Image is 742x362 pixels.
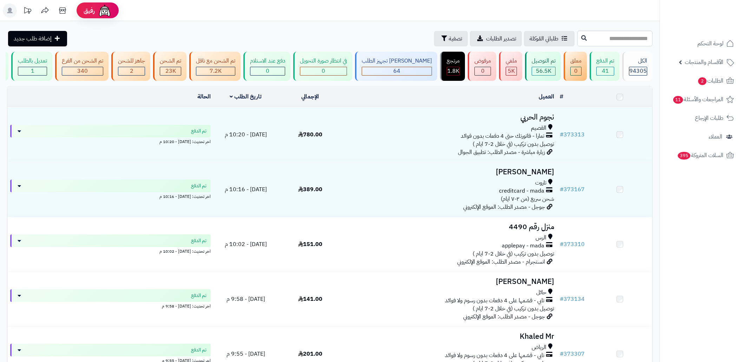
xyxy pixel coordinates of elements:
[588,52,621,81] a: تم الدفع 41
[560,240,564,248] span: #
[501,195,554,203] span: شحن سريع (من ٢-٧ ايام)
[664,35,738,52] a: لوحة التحكم
[473,304,554,313] span: توصيل بدون تركيب (في خلال 2-7 ايام )
[694,20,735,34] img: logo-2.png
[18,57,47,65] div: تعديل بالطلب
[445,297,544,305] span: تابي - قسّمها على 4 دفعات بدون رسوم ولا فوائد
[532,67,555,75] div: 56464
[536,67,551,75] span: 56.5K
[191,292,206,299] span: تم الدفع
[165,67,176,75] span: 23K
[508,67,515,75] span: 5K
[597,67,614,75] div: 41
[445,351,544,360] span: تابي - قسّمها على 4 دفعات بدون رسوم ولا فوائد
[84,6,95,15] span: رفيق
[354,52,439,81] a: [PERSON_NAME] تجهيز الطلب 64
[621,52,654,81] a: الكل94305
[560,130,585,139] a: #373313
[197,92,211,101] a: الحالة
[160,57,181,65] div: تم الشحن
[535,179,546,187] span: تاروت
[466,52,498,81] a: مرفوض 0
[118,57,145,65] div: جاهز للشحن
[560,92,563,101] a: #
[19,4,36,19] a: تحديثات المنصة
[439,52,466,81] a: مرتجع 1.8K
[191,237,206,244] span: تم الدفع
[362,67,432,75] div: 64
[345,223,554,231] h3: منزل رقم 4490
[498,52,524,81] a: ملغي 5K
[225,240,267,248] span: [DATE] - 10:02 م
[695,113,723,123] span: طلبات الإرجاع
[463,203,545,211] span: جوجل - مصدر الطلب: الموقع الإلكتروني
[345,278,554,286] h3: [PERSON_NAME]
[266,67,269,75] span: 0
[536,234,546,242] span: الرس
[322,67,325,75] span: 0
[110,52,152,81] a: جاهز للشحن 2
[10,52,54,81] a: تعديل بالطلب 1
[664,72,738,89] a: الطلبات2
[447,67,459,75] span: 1.8K
[196,57,235,65] div: تم الشحن مع ناقل
[560,350,564,358] span: #
[664,128,738,145] a: العملاء
[506,67,517,75] div: 4954
[532,57,556,65] div: تم التوصيل
[560,185,564,194] span: #
[191,182,206,189] span: تم الدفع
[225,130,267,139] span: [DATE] - 10:20 م
[292,52,354,81] a: في انتظار صورة التحويل 0
[250,57,285,65] div: دفع عند الاستلام
[230,92,262,101] a: تاريخ الطلب
[574,67,578,75] span: 0
[160,67,181,75] div: 23026
[10,192,211,200] div: اخر تحديث: [DATE] - 10:16 م
[685,57,723,67] span: الأقسام والمنتجات
[298,295,322,303] span: 141.00
[524,52,562,81] a: تم التوصيل 56.5K
[664,147,738,164] a: السلات المتروكة395
[31,67,34,75] span: 1
[298,130,322,139] span: 780.00
[697,76,723,86] span: الطلبات
[473,250,554,258] span: توصيل بدون تركيب (في خلال 2-7 ايام )
[709,132,722,142] span: العملاء
[226,295,265,303] span: [DATE] - 9:58 م
[698,77,707,85] span: 2
[664,110,738,127] a: طلبات الإرجاع
[130,67,133,75] span: 2
[458,148,545,156] span: زيارة مباشرة - مصدر الطلب: تطبيق الجوال
[225,185,267,194] span: [DATE] - 10:16 م
[242,52,292,81] a: دفع عند الاستلام 0
[345,113,554,121] h3: نجوم الحربي
[345,168,554,176] h3: [PERSON_NAME]
[188,52,242,81] a: تم الشحن مع ناقل 7.2K
[673,96,683,104] span: 11
[461,132,544,140] span: تمارا - فاتورتك حتى 4 دفعات بدون فوائد
[196,67,235,75] div: 7223
[14,34,52,43] span: إضافة طلب جديد
[664,91,738,108] a: المراجعات والأسئلة11
[62,57,103,65] div: تم الشحن من الفرع
[118,67,145,75] div: 2
[536,289,546,297] span: حائل
[152,52,188,81] a: تم الشحن 23K
[10,302,211,309] div: اخر تحديث: [DATE] - 9:58 م
[596,57,614,65] div: تم الدفع
[571,67,581,75] div: 0
[250,67,285,75] div: 0
[506,57,517,65] div: ملغي
[629,57,647,65] div: الكل
[560,240,585,248] a: #373310
[10,137,211,145] div: اخر تحديث: [DATE] - 10:20 م
[530,34,558,43] span: طلباتي المُوكلة
[672,95,723,104] span: المراجعات والأسئلة
[226,350,265,358] span: [DATE] - 9:55 م
[210,67,222,75] span: 7.2K
[470,31,522,46] a: تصدير الطلبات
[449,34,462,43] span: تصفية
[191,128,206,135] span: تم الدفع
[678,152,690,160] span: 395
